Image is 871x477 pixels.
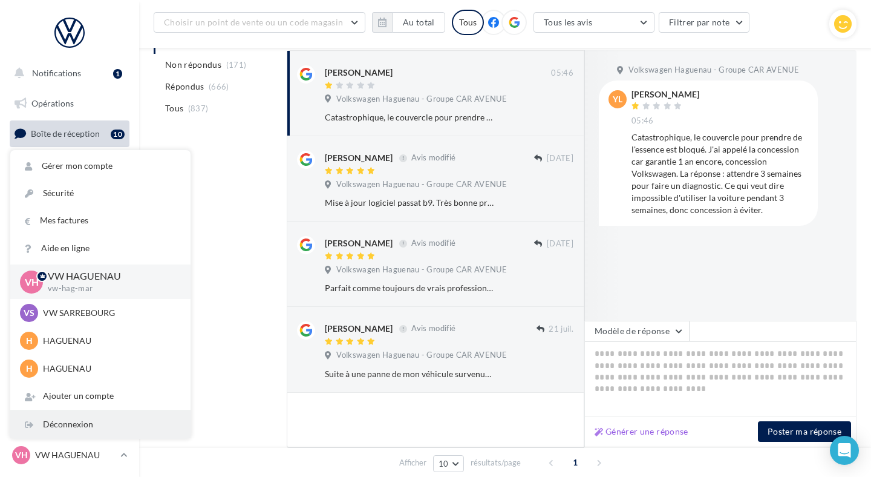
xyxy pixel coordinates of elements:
span: Opérations [31,98,74,108]
span: Avis modifié [411,153,455,163]
button: Modèle de réponse [584,321,690,341]
div: [PERSON_NAME] [325,237,393,249]
span: résultats/page [471,457,521,469]
span: Tous [165,102,183,114]
a: Campagnes DataOnDemand [7,343,132,378]
p: VW SARREBOURG [43,307,176,319]
a: Boîte de réception10 [7,120,132,146]
span: H [26,363,33,375]
div: Catastrophique, le couvercle pour prendre de l'essence est bloqué. J'ai appelé la concession car ... [631,131,808,216]
div: [PERSON_NAME] [325,323,393,335]
span: Avis modifié [411,324,455,334]
span: Boîte de réception [31,128,100,139]
span: Avis modifié [411,238,455,248]
div: [PERSON_NAME] [325,152,393,164]
span: Choisir un point de vente ou un code magasin [164,17,343,27]
button: Tous les avis [533,12,654,33]
button: Choisir un point de vente ou un code magasin [154,12,365,33]
a: Médiathèque [7,242,132,268]
span: Répondus [165,81,204,93]
span: Non répondus [165,59,221,71]
span: Volkswagen Haguenau - Groupe CAR AVENUE [336,350,507,361]
span: 21 juil. [549,324,573,335]
div: Déconnexion [10,411,191,438]
a: Calendrier [7,272,132,298]
button: Filtrer par note [659,12,750,33]
span: (666) [209,82,229,91]
span: 10 [439,459,449,469]
a: VH VW HAGUENAU [10,444,129,467]
a: Visibilité en ligne [7,152,132,177]
div: Suite à une panne de mon véhicule survenue fin juin, mon véhicule a été pris en charge par M. [PE... [325,368,495,380]
a: Campagnes [7,182,132,208]
button: Au total [372,12,445,33]
button: Au total [393,12,445,33]
span: Tous les avis [544,17,593,27]
button: Générer une réponse [590,424,693,439]
span: [DATE] [547,153,573,164]
a: Gérer mon compte [10,153,191,180]
a: PLV et print personnalisable [7,302,132,338]
p: VW HAGUENAU [48,269,171,283]
span: 05:46 [631,116,654,127]
span: (171) [226,60,247,70]
div: Ajouter un compte [10,383,191,410]
p: HAGUENAU [43,363,176,375]
div: Mise à jour logiciel passat b9. Très bonne prise en charge. Très bon accueil Délai respecté [325,197,495,209]
span: Volkswagen Haguenau - Groupe CAR AVENUE [628,65,799,76]
span: YL [613,93,622,105]
span: VS [24,307,34,319]
span: 05:46 [551,68,573,79]
div: Catastrophique, le couvercle pour prendre de l'essence est bloqué. J'ai appelé la concession car ... [325,111,495,123]
button: Poster ma réponse [758,421,851,442]
button: Notifications 1 [7,61,127,86]
a: Opérations [7,91,132,116]
span: VH [25,275,39,289]
span: Volkswagen Haguenau - Groupe CAR AVENUE [336,94,507,105]
p: VW HAGUENAU [35,449,116,461]
div: Parfait comme toujours de vrais professionnels [325,282,495,294]
button: 10 [433,455,464,472]
a: Mes factures [10,207,191,234]
span: [DATE] [547,238,573,249]
span: Notifications [32,68,81,78]
div: Tous [452,10,484,35]
span: Volkswagen Haguenau - Groupe CAR AVENUE [336,265,507,275]
span: (837) [188,104,209,113]
a: Contacts [7,212,132,237]
span: Volkswagen Haguenau - Groupe CAR AVENUE [336,179,507,190]
span: Afficher [399,457,426,469]
p: vw-hag-mar [48,283,171,294]
span: VH [15,449,28,461]
p: HAGUENAU [43,335,176,347]
span: H [26,335,33,347]
div: Open Intercom Messenger [830,436,859,465]
div: [PERSON_NAME] [325,67,393,79]
a: Sécurité [10,180,191,207]
a: Aide en ligne [10,235,191,262]
span: 1 [566,453,585,472]
div: 10 [111,130,125,139]
div: 1 [113,69,122,79]
div: [PERSON_NAME] [631,90,699,99]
